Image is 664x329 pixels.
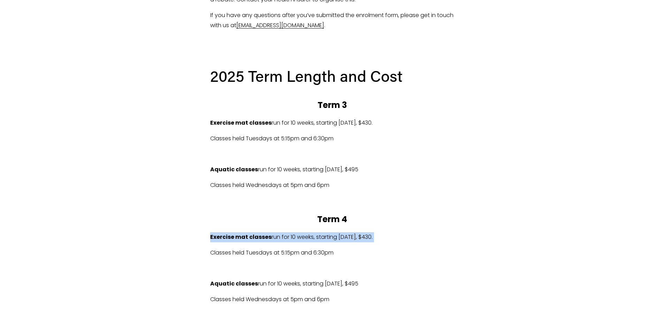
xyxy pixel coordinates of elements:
[236,21,324,29] a: [EMAIL_ADDRESS][DOMAIN_NAME]
[210,233,272,241] strong: Exercise mat classes
[210,134,454,144] p: Classes held Tuesdays at 5:15pm and 6:30pm
[210,248,454,258] p: Classes held Tuesdays at 5:15pm and 6:30pm
[210,10,454,31] p: If you have any questions after you’ve submitted the enrolment form, please get in touch with us ...
[210,165,258,173] strong: Aquatic classes
[210,66,454,86] h2: 2025 Term Length and Cost
[210,165,454,175] p: run for 10 weeks, starting [DATE], $495
[317,213,347,225] strong: Term 4
[210,295,454,305] p: Classes held Wednesdays at 5pm and 6pm
[318,99,347,111] strong: Term 3
[210,232,454,242] p: run for 10 weeks, starting [DATE], $430.
[210,118,454,128] p: run for 10 weeks, starting [DATE], $430.
[210,119,272,127] strong: Exercise mat classes
[210,280,258,288] strong: Aquatic classes
[210,180,454,190] p: Classes held Wednesdays at 5pm and 6pm
[210,279,454,289] p: run for 10 weeks, starting [DATE], $495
